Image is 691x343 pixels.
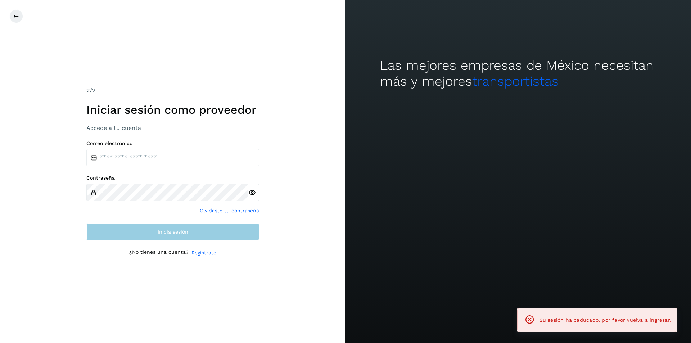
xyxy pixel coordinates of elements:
h2: Las mejores empresas de México necesitan más y mejores [380,58,656,90]
h3: Accede a tu cuenta [86,125,259,131]
span: Su sesión ha caducado, por favor vuelva a ingresar. [539,317,671,323]
span: transportistas [472,73,559,89]
label: Contraseña [86,175,259,181]
div: /2 [86,86,259,95]
span: 2 [86,87,90,94]
span: Inicia sesión [158,229,188,234]
a: Olvidaste tu contraseña [200,207,259,215]
label: Correo electrónico [86,140,259,146]
h1: Iniciar sesión como proveedor [86,103,259,117]
a: Regístrate [191,249,216,257]
p: ¿No tienes una cuenta? [129,249,189,257]
button: Inicia sesión [86,223,259,240]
